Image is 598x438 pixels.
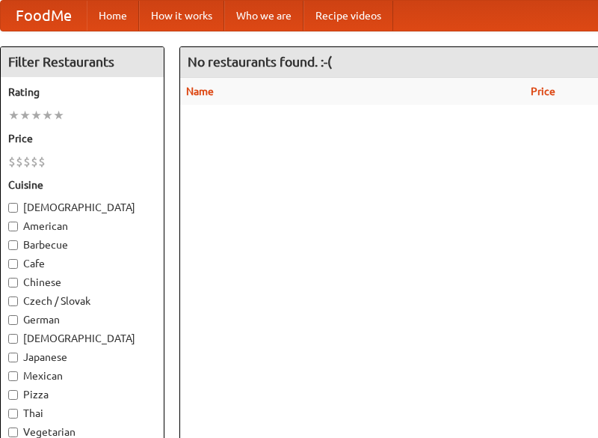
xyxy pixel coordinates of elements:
label: [DEMOGRAPHIC_DATA] [8,200,156,215]
label: Czech / Slovak [8,293,156,308]
li: $ [38,153,46,170]
h5: Cuisine [8,177,156,192]
input: Czech / Slovak [8,296,18,306]
label: Cafe [8,256,156,271]
input: [DEMOGRAPHIC_DATA] [8,334,18,344]
label: Chinese [8,275,156,290]
label: Barbecue [8,237,156,252]
input: Cafe [8,259,18,269]
li: ★ [53,107,64,124]
input: Mexican [8,371,18,381]
li: $ [8,153,16,170]
a: Home [87,1,139,31]
input: Pizza [8,390,18,400]
input: Japanese [8,353,18,362]
label: Japanese [8,350,156,365]
li: ★ [8,107,19,124]
input: Barbecue [8,240,18,250]
ng-pluralize: No restaurants found. :-( [188,55,332,69]
li: $ [31,153,38,170]
a: Recipe videos [303,1,393,31]
h4: Filter Restaurants [1,47,164,77]
input: Vegetarian [8,428,18,437]
h5: Rating [8,85,156,100]
input: [DEMOGRAPHIC_DATA] [8,203,18,213]
input: German [8,315,18,325]
li: ★ [42,107,53,124]
label: German [8,312,156,327]
li: $ [23,153,31,170]
input: Chinese [8,278,18,288]
li: ★ [19,107,31,124]
a: Who we are [224,1,303,31]
h5: Price [8,131,156,146]
a: FoodMe [1,1,87,31]
label: Mexican [8,368,156,383]
a: Name [186,85,214,97]
label: [DEMOGRAPHIC_DATA] [8,331,156,346]
a: Price [531,85,555,97]
label: Pizza [8,387,156,402]
label: Thai [8,406,156,421]
label: American [8,219,156,234]
li: $ [16,153,23,170]
input: Thai [8,409,18,419]
a: How it works [139,1,224,31]
li: ★ [31,107,42,124]
input: American [8,222,18,231]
